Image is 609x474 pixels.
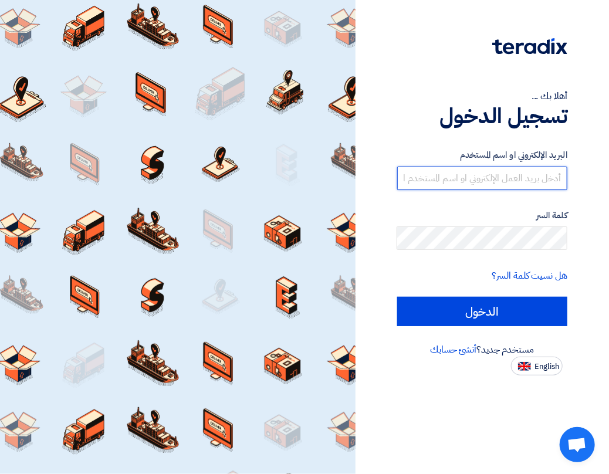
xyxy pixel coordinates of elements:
a: أنشئ حسابك [430,343,476,357]
div: أهلا بك ... [397,89,568,103]
span: English [534,363,559,371]
div: مستخدم جديد؟ [397,343,568,357]
label: كلمة السر [397,209,568,222]
label: البريد الإلكتروني او اسم المستخدم [397,148,568,162]
img: en-US.png [518,362,531,371]
a: Open chat [560,427,595,462]
img: Teradix logo [492,38,567,55]
h1: تسجيل الدخول [397,103,568,129]
input: أدخل بريد العمل الإلكتروني او اسم المستخدم الخاص بك ... [397,167,568,190]
input: الدخول [397,297,568,326]
a: هل نسيت كلمة السر؟ [492,269,567,283]
button: English [511,357,563,375]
